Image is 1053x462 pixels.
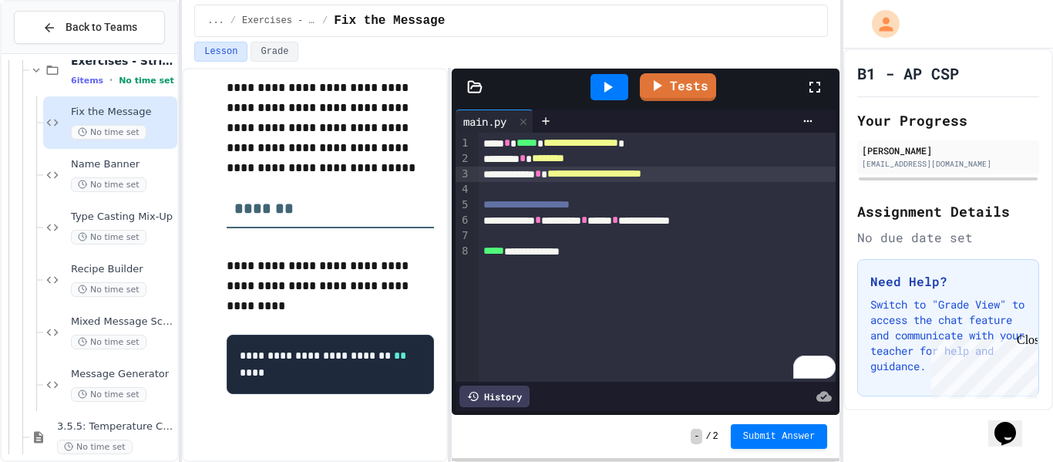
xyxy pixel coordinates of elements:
[870,272,1026,291] h3: Need Help?
[6,6,106,98] div: Chat with us now!Close
[71,177,146,192] span: No time set
[57,440,133,454] span: No time set
[71,106,174,119] span: Fix the Message
[71,368,174,381] span: Message Generator
[456,113,514,130] div: main.py
[194,42,247,62] button: Lesson
[456,151,471,167] div: 2
[71,387,146,402] span: No time set
[71,282,146,297] span: No time set
[71,76,103,86] span: 6 items
[456,228,471,244] div: 7
[857,201,1039,222] h2: Assignment Details
[862,143,1034,157] div: [PERSON_NAME]
[71,211,174,224] span: Type Casting Mix-Up
[66,19,137,35] span: Back to Teams
[456,182,471,197] div: 4
[251,42,298,62] button: Grade
[479,133,836,382] div: To enrich screen reader interactions, please activate Accessibility in Grammarly extension settings
[640,73,716,101] a: Tests
[456,244,471,259] div: 8
[71,54,174,68] span: Exercises - String Operators
[925,333,1038,399] iframe: chat widget
[242,15,316,27] span: Exercises - String Operators
[57,420,174,433] span: 3.5.5: Temperature Check - Exit Ticket
[207,15,224,27] span: ...
[456,197,471,213] div: 5
[857,110,1039,131] h2: Your Progress
[322,15,328,27] span: /
[71,263,174,276] span: Recipe Builder
[691,429,702,444] span: -
[230,15,236,27] span: /
[705,430,711,443] span: /
[857,228,1039,247] div: No due date set
[456,167,471,182] div: 3
[14,11,165,44] button: Back to Teams
[456,110,533,133] div: main.py
[109,74,113,86] span: •
[731,424,828,449] button: Submit Answer
[459,386,530,407] div: History
[713,430,718,443] span: 2
[862,158,1034,170] div: [EMAIL_ADDRESS][DOMAIN_NAME]
[856,6,903,42] div: My Account
[71,125,146,140] span: No time set
[71,335,146,349] span: No time set
[71,230,146,244] span: No time set
[743,430,816,443] span: Submit Answer
[857,62,959,84] h1: B1 - AP CSP
[988,400,1038,447] iframe: chat widget
[456,213,471,228] div: 6
[870,297,1026,374] p: Switch to "Grade View" to access the chat feature and communicate with your teacher for help and ...
[334,12,445,30] span: Fix the Message
[71,315,174,329] span: Mixed Message Scramble
[71,158,174,171] span: Name Banner
[119,76,174,86] span: No time set
[456,136,471,151] div: 1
